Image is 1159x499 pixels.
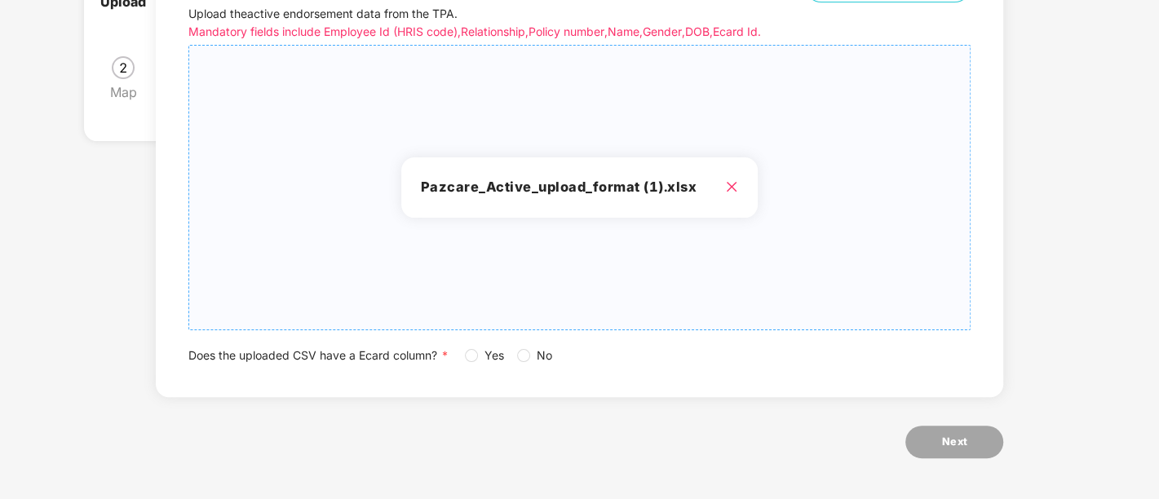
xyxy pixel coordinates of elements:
p: Upload the active endorsement data from the TPA . [188,5,776,41]
span: Yes [478,347,511,364]
span: 2 [119,61,127,74]
span: Pazcare_Active_upload_format (1).xlsx close [189,46,971,329]
p: Mandatory fields include Employee Id (HRIS code), Relationship, Policy number, Name, Gender, DOB,... [188,23,776,41]
h3: Pazcare_Active_upload_format (1).xlsx [421,177,738,198]
span: close [725,180,738,193]
div: Does the uploaded CSV have a Ecard column? [188,347,971,364]
span: No [530,347,559,364]
div: Map [110,79,150,105]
